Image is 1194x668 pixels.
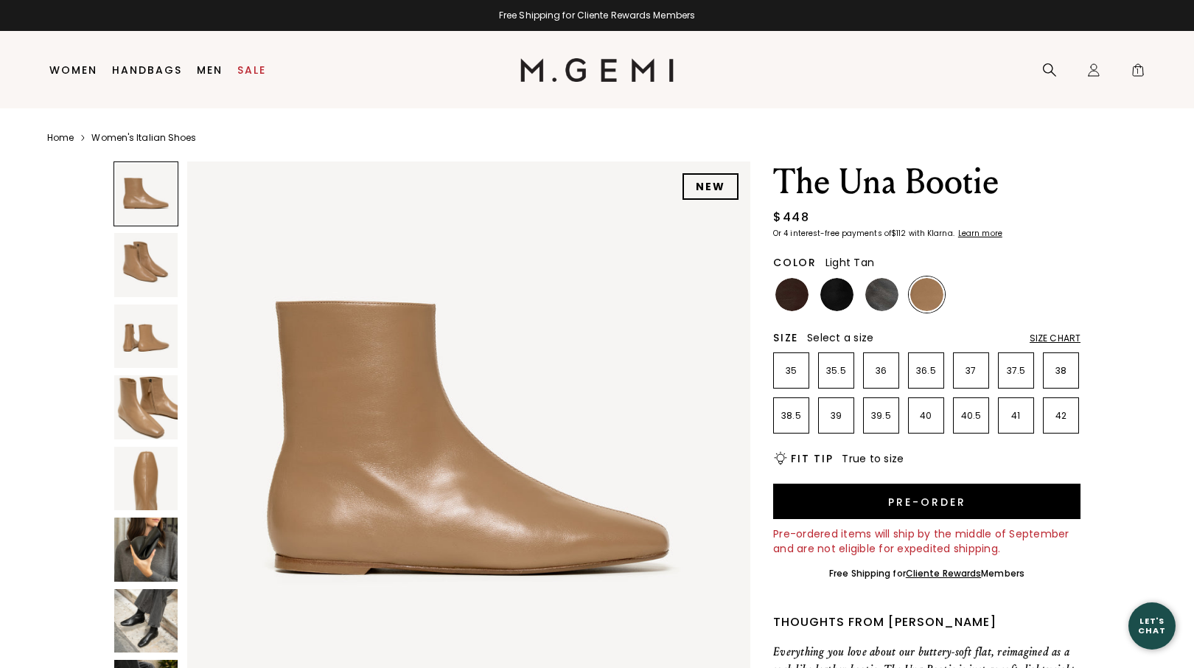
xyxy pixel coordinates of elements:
p: 42 [1044,410,1078,422]
a: Women's Italian Shoes [91,132,196,144]
a: Sale [237,64,266,76]
p: 39 [819,410,853,422]
p: 38 [1044,365,1078,377]
span: 1 [1131,66,1145,80]
span: Light Tan [825,255,874,270]
p: 39.5 [864,410,898,422]
h2: Color [773,257,817,268]
p: 37 [954,365,988,377]
klarna-placement-style-amount: $112 [891,228,906,239]
img: Gunmetal [865,278,898,311]
div: Size Chart [1030,333,1080,344]
img: M.Gemi [520,58,674,82]
img: The Una Bootie [114,518,178,581]
p: 35.5 [819,365,853,377]
img: The Una Bootie [114,375,178,439]
img: Light Tan [910,278,943,311]
p: 40.5 [954,410,988,422]
img: The Una Bootie [114,589,178,653]
p: 36.5 [909,365,943,377]
p: 37.5 [999,365,1033,377]
div: Let's Chat [1128,616,1176,635]
a: Home [47,132,74,144]
img: The Una Bootie [114,233,178,296]
a: Handbags [112,64,182,76]
h2: Fit Tip [791,453,833,465]
h1: The Una Bootie [773,161,1080,203]
p: 40 [909,410,943,422]
p: 41 [999,410,1033,422]
a: Women [49,64,97,76]
klarna-placement-style-body: Or 4 interest-free payments of [773,228,891,239]
span: Select a size [807,330,873,345]
div: Thoughts from [PERSON_NAME] [773,613,1080,631]
a: Learn more [957,229,1002,238]
p: 35 [774,365,809,377]
span: True to size [842,451,904,466]
img: Chocolate [775,278,809,311]
img: Black [820,278,853,311]
div: $448 [773,209,809,226]
div: NEW [682,173,739,200]
p: 38.5 [774,410,809,422]
klarna-placement-style-body: with Klarna [909,228,957,239]
klarna-placement-style-cta: Learn more [958,228,1002,239]
a: Cliente Rewards [906,567,982,580]
button: Pre-order [773,484,1080,519]
img: The Una Bootie [114,305,178,368]
div: Pre-ordered items will ship by the middle of September and are not eligible for expedited shipping. [773,526,1080,556]
p: 36 [864,365,898,377]
h2: Size [773,332,798,344]
div: Free Shipping for Members [829,568,1024,580]
img: The Una Bootie [114,447,178,510]
a: Men [197,64,223,76]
